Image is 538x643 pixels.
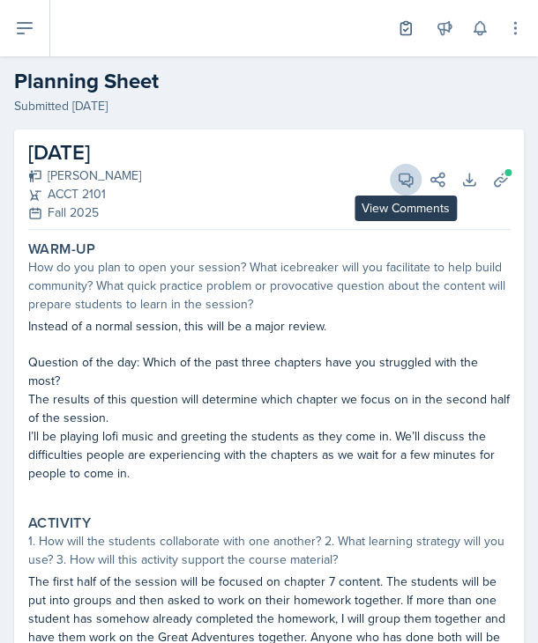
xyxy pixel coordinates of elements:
p: The results of this question will determine which chapter we focus on in the second half of the s... [28,390,510,427]
div: Fall 2025 [28,203,141,222]
h2: [DATE] [28,137,141,168]
p: Question of the day: Which of the past three chapters have you struggled with the most? [28,353,510,390]
div: 1. How will the students collaborate with one another? 2. What learning strategy will you use? 3.... [28,532,510,569]
label: Warm-Up [28,240,96,258]
div: How do you plan to open your session? What icebreaker will you facilitate to help build community... [28,258,510,314]
p: Instead of a normal session, this will be a major review. [28,317,510,336]
h2: Planning Sheet [14,65,524,97]
p: I’ll be playing lofi music and greeting the students as they come in. We’ll discuss the difficult... [28,427,510,483]
div: ACCT 2101 [28,185,141,203]
div: Submitted [DATE] [14,97,524,115]
label: Activity [28,514,91,532]
div: [PERSON_NAME] [28,166,141,185]
button: View Comments [390,164,422,196]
